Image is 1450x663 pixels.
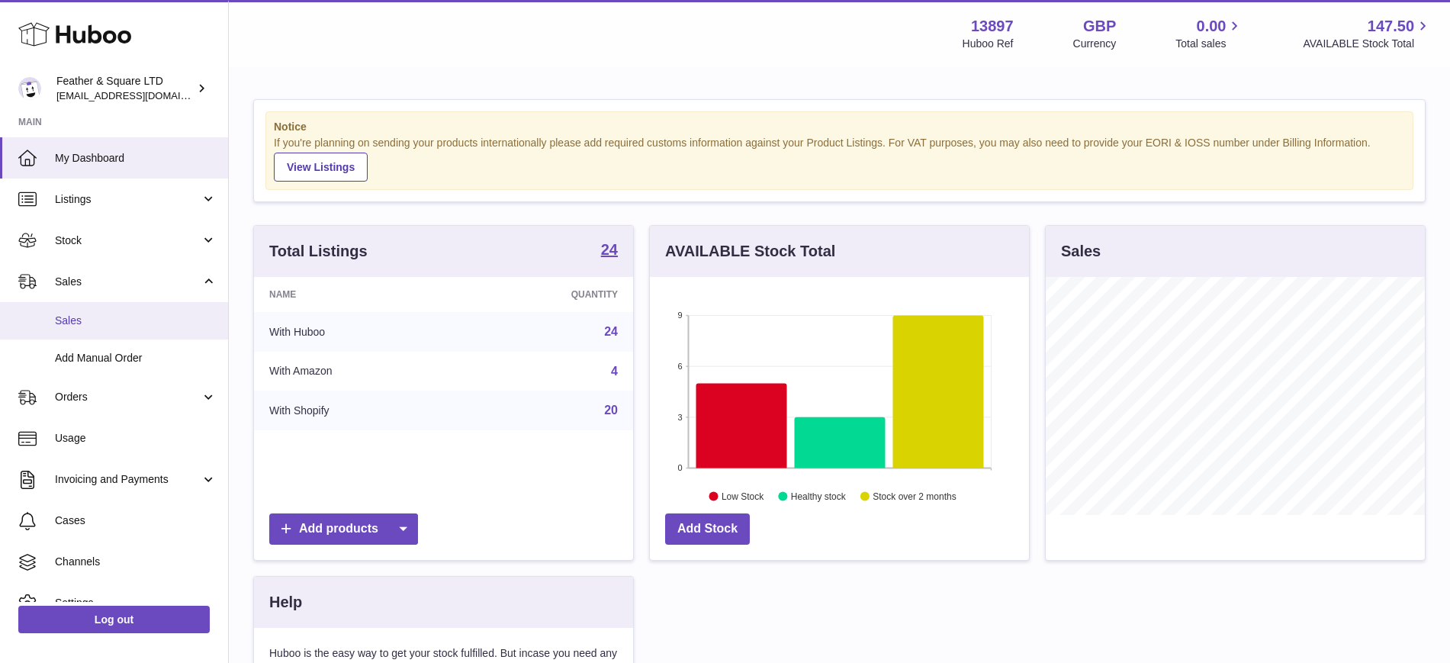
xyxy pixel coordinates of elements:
[55,513,217,528] span: Cases
[269,241,368,262] h3: Total Listings
[1083,16,1116,37] strong: GBP
[722,491,764,501] text: Low Stock
[971,16,1014,37] strong: 13897
[1175,16,1243,51] a: 0.00 Total sales
[55,275,201,289] span: Sales
[461,277,633,312] th: Quantity
[274,136,1405,182] div: If you're planning on sending your products internationally please add required customs informati...
[601,242,618,260] a: 24
[1303,37,1432,51] span: AVAILABLE Stock Total
[1073,37,1117,51] div: Currency
[55,233,201,248] span: Stock
[1061,241,1101,262] h3: Sales
[604,404,618,417] a: 20
[254,277,461,312] th: Name
[55,390,201,404] span: Orders
[254,391,461,430] td: With Shopify
[56,89,224,101] span: [EMAIL_ADDRESS][DOMAIN_NAME]
[677,463,682,472] text: 0
[963,37,1014,51] div: Huboo Ref
[18,77,41,100] img: feathernsquare@gmail.com
[274,153,368,182] a: View Listings
[1175,37,1243,51] span: Total sales
[55,192,201,207] span: Listings
[873,491,956,501] text: Stock over 2 months
[1368,16,1414,37] span: 147.50
[55,555,217,569] span: Channels
[1197,16,1227,37] span: 0.00
[677,311,682,320] text: 9
[601,242,618,257] strong: 24
[55,151,217,166] span: My Dashboard
[677,362,682,371] text: 6
[55,596,217,610] span: Settings
[611,365,618,378] a: 4
[55,351,217,365] span: Add Manual Order
[274,120,1405,134] strong: Notice
[665,513,750,545] a: Add Stock
[56,74,194,103] div: Feather & Square LTD
[665,241,835,262] h3: AVAILABLE Stock Total
[677,412,682,421] text: 3
[269,513,418,545] a: Add products
[55,472,201,487] span: Invoicing and Payments
[269,592,302,613] h3: Help
[254,352,461,391] td: With Amazon
[55,431,217,446] span: Usage
[604,325,618,338] a: 24
[55,314,217,328] span: Sales
[18,606,210,633] a: Log out
[1303,16,1432,51] a: 147.50 AVAILABLE Stock Total
[791,491,847,501] text: Healthy stock
[254,312,461,352] td: With Huboo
